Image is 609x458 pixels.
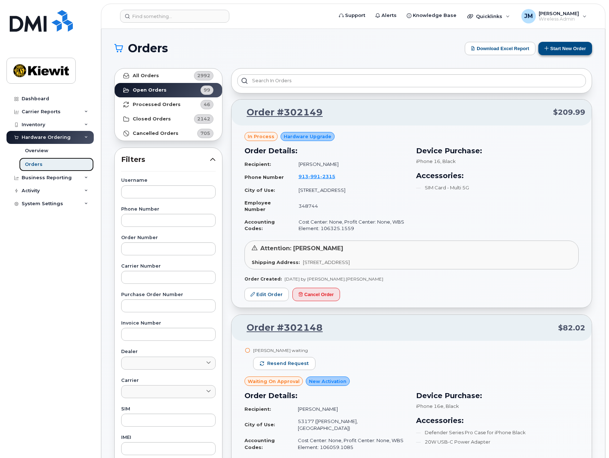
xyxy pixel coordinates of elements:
td: Cost Center: None, Profit Center: None, WBS Element: 106059.1085 [291,434,407,453]
button: Cancel Order [292,288,340,301]
td: Cost Center: None, Profit Center: None, WBS Element: 106325.1559 [292,216,407,235]
strong: Cancelled Orders [133,131,178,136]
span: [STREET_ADDRESS] [303,259,350,265]
span: , Black [443,403,459,409]
span: in process [248,133,274,140]
a: 9139912315 [299,173,344,179]
h3: Order Details: [244,145,407,156]
h3: Accessories: [416,170,579,181]
strong: Closed Orders [133,116,171,122]
label: Carrier Number [121,264,216,269]
strong: Phone Number [244,174,284,180]
span: 2142 [197,115,210,122]
li: SIM Card - Multi 5G [416,184,579,191]
strong: Recipient: [244,161,271,167]
strong: Recipient: [244,406,271,412]
span: Filters [121,154,210,165]
span: 2992 [197,72,210,79]
td: [STREET_ADDRESS] [292,184,407,197]
span: 46 [204,101,210,108]
label: Dealer [121,349,216,354]
strong: Processed Orders [133,102,181,107]
span: iPhone 16e [416,403,443,409]
label: Carrier [121,378,216,383]
input: Search in orders [237,74,586,87]
strong: Accounting Codes: [244,437,275,450]
strong: City of Use: [244,422,275,427]
span: 913 [299,173,335,179]
span: Attention: [PERSON_NAME] [260,245,343,252]
strong: Open Orders [133,87,167,93]
label: IMEI [121,435,216,440]
label: Purchase Order Number [121,292,216,297]
strong: All Orders [133,73,159,79]
strong: Order Created: [244,276,282,282]
button: Start New Order [538,42,592,55]
span: 99 [204,87,210,93]
strong: Accounting Codes: [244,219,275,232]
label: SIM [121,407,216,411]
span: , Black [440,158,456,164]
span: iPhone 16 [416,158,440,164]
label: Phone Number [121,207,216,212]
span: Hardware Upgrade [284,133,331,140]
a: All Orders2992 [115,69,222,83]
li: 20W USB-C Power Adapter [416,439,579,445]
a: Open Orders99 [115,83,222,97]
li: Defender Series Pro Case for iPhone Black [416,429,579,436]
td: [PERSON_NAME] [292,158,407,171]
label: Order Number [121,235,216,240]
h3: Accessories: [416,415,579,426]
div: [PERSON_NAME] waiting [253,347,315,353]
span: Orders [128,43,168,54]
button: Resend request [253,357,315,370]
span: 705 [200,130,210,137]
span: $82.02 [558,323,585,333]
span: Resend request [267,360,309,367]
strong: City of Use: [244,187,275,193]
label: Invoice Number [121,321,216,326]
span: Waiting On Approval [248,378,300,385]
strong: Employee Number [244,200,271,212]
span: 991 [308,173,320,179]
label: Username [121,178,216,183]
span: 2315 [320,173,335,179]
h3: Device Purchase: [416,145,579,156]
a: Processed Orders46 [115,97,222,112]
a: Order #302148 [238,321,323,334]
a: Closed Orders2142 [115,112,222,126]
iframe: Messenger Launcher [578,427,604,453]
span: [DATE] by [PERSON_NAME].[PERSON_NAME] [284,276,383,282]
span: $209.99 [553,107,585,118]
a: Cancelled Orders705 [115,126,222,141]
td: 348744 [292,197,407,216]
a: Order #302149 [238,106,323,119]
span: New Activation [309,378,347,385]
a: Edit Order [244,288,289,301]
strong: Shipping Address: [252,259,300,265]
td: [PERSON_NAME] [291,403,407,415]
td: 53177 ([PERSON_NAME], [GEOGRAPHIC_DATA]) [291,415,407,434]
h3: Order Details: [244,390,407,401]
button: Download Excel Report [465,42,535,55]
h3: Device Purchase: [416,390,579,401]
